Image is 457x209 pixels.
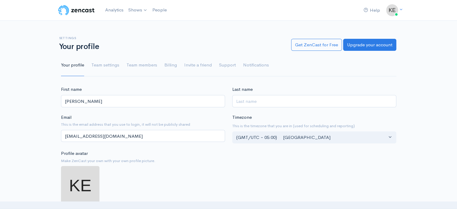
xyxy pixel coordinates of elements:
a: Shows [126,4,150,17]
button: (GMT/UTC − 05:00) Chicago [232,131,396,144]
img: ... [61,166,99,204]
small: This is the email address that you use to login, it will not be publicly shared [61,121,225,128]
h1: Your profile [59,42,284,51]
input: Last name [232,95,396,107]
a: Team members [126,54,157,76]
small: Make ZenCast your own with your own profile picture. [61,158,225,164]
a: Support [219,54,236,76]
a: Get ZenCast for Free [291,39,342,51]
a: Your profile [61,54,84,76]
a: Invite a friend [184,54,212,76]
a: People [150,4,169,17]
input: First name [61,95,225,107]
a: Help [361,4,382,17]
a: Notifications [243,54,269,76]
a: Upgrade your account [343,39,396,51]
label: Profile avatar [61,150,88,157]
small: This is the timezone that you are in (used for scheduling and reporting) [232,123,396,129]
label: Email [61,114,72,121]
img: ... [386,4,398,16]
label: Last name [232,86,253,93]
img: ZenCast Logo [57,4,96,16]
a: Team settings [91,54,119,76]
h6: Settings [59,36,284,40]
a: Billing [164,54,177,76]
input: name@example.com [61,130,225,142]
div: (GMT/UTC − 05:00) [GEOGRAPHIC_DATA] [236,134,387,141]
a: Analytics [103,4,126,17]
label: First name [61,86,82,93]
label: Timezone [232,114,252,121]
